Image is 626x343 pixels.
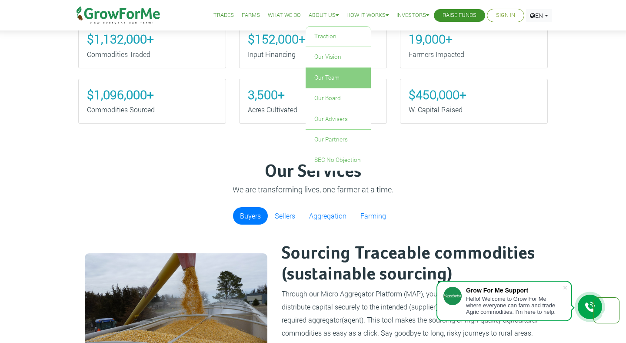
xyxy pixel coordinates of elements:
[306,47,371,67] a: Our Vision
[80,161,546,182] h3: Our Services
[306,27,371,47] a: Traction
[526,9,552,22] a: EN
[309,11,339,20] a: About Us
[306,130,371,150] a: Our Partners
[302,207,353,225] a: Aggregation
[409,104,539,115] p: W. Capital Raised
[242,11,260,20] a: Farms
[282,243,540,285] h2: Sourcing Traceable commodities (sustainable sourcing)
[87,104,217,115] p: Commodities Sourced
[409,87,466,103] b: $450,000+
[306,150,371,170] a: SEC No Objection
[466,287,563,294] div: Grow For Me Support
[443,11,476,20] a: Raise Funds
[213,11,234,20] a: Trades
[409,49,539,60] p: Farmers Impacted
[87,49,217,60] p: Commodities Traded
[268,11,301,20] a: What We Do
[87,87,154,103] b: $1,096,000+
[87,31,154,47] b: $1,132,000+
[409,31,453,47] b: 19,000+
[306,68,371,88] a: Our Team
[396,11,429,20] a: Investors
[248,49,378,60] p: Input Financing
[80,184,546,195] p: We are transforming lives, one farmer at a time.
[248,104,378,115] p: Acres Cultivated
[306,88,371,108] a: Our Board
[496,11,515,20] a: Sign In
[248,31,306,47] b: $152,000+
[306,109,371,129] a: Our Advisers
[346,11,389,20] a: How it Works
[268,207,302,225] a: Sellers
[233,207,268,225] a: Buyers
[248,87,285,103] b: 3,500+
[353,207,393,225] a: Farming
[466,296,563,315] div: Hello! Welcome to Grow For Me where everyone can farm and trade Agric commodities. I'm here to help.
